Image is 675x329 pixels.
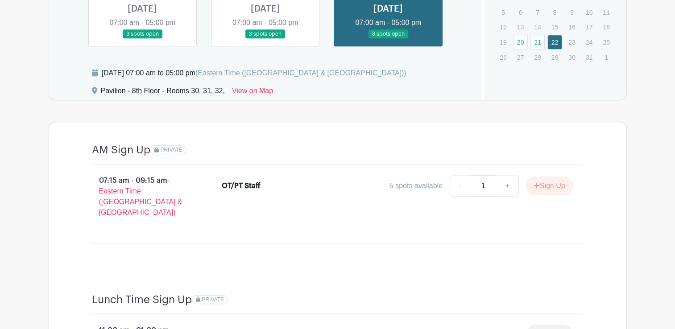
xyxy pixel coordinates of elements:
[78,172,208,222] p: 07:15 am - 09:15 am
[389,181,443,191] div: 5 spots available
[547,5,562,19] p: 8
[92,144,150,156] h4: AM Sign Up
[450,175,470,197] a: -
[530,20,545,34] p: 14
[547,50,562,64] p: 29
[530,35,545,49] a: 21
[513,20,528,34] p: 13
[99,177,182,216] span: - Eastern Time ([GEOGRAPHIC_DATA] & [GEOGRAPHIC_DATA])
[496,20,510,34] p: 12
[513,50,528,64] p: 27
[599,5,613,19] p: 11
[222,181,261,191] div: OT/PT Staff
[564,35,579,49] p: 23
[547,20,562,34] p: 15
[195,69,406,77] span: (Eastern Time ([GEOGRAPHIC_DATA] & [GEOGRAPHIC_DATA]))
[160,147,182,153] span: PRIVATE
[513,5,528,19] p: 6
[101,86,225,100] div: Pavilion - 8th Floor - Rooms 30, 31, 32,
[496,35,510,49] p: 19
[599,35,613,49] p: 25
[582,35,596,49] p: 24
[582,20,596,34] p: 17
[564,50,579,64] p: 30
[513,35,528,49] a: 20
[599,20,613,34] p: 18
[92,293,192,306] h4: Lunch Time Sign Up
[564,20,579,34] p: 16
[496,5,510,19] p: 5
[496,50,510,64] p: 26
[202,296,224,303] span: PRIVATE
[496,175,518,197] a: +
[530,5,545,19] p: 7
[564,5,579,19] p: 9
[102,68,406,78] div: [DATE] 07:00 am to 05:00 pm
[599,50,613,64] p: 1
[232,86,273,100] a: View on Map
[582,50,596,64] p: 31
[530,50,545,64] p: 28
[547,35,562,49] a: 22
[582,5,596,19] p: 10
[526,177,573,195] button: Sign Up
